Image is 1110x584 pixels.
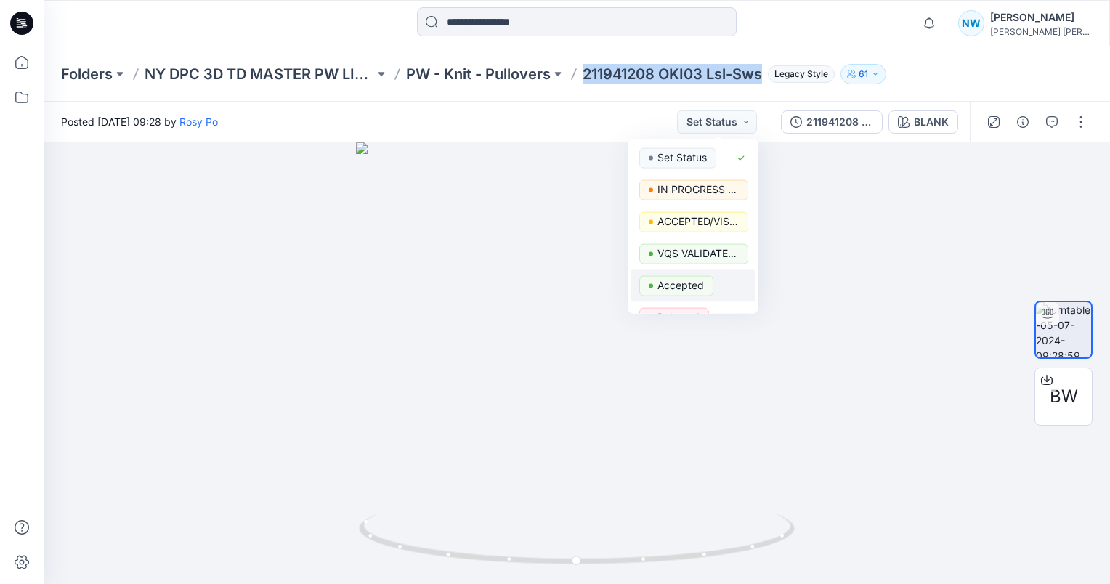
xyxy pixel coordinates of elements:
[781,110,883,134] button: 211941208 OKI03 Lsl-Sws
[762,64,835,84] button: Legacy Style
[768,65,835,83] span: Legacy Style
[61,114,218,129] span: Posted [DATE] 09:28 by
[583,64,762,84] p: 211941208 OKI03 Lsl-Sws
[657,180,739,199] p: IN PROGRESS FOR VALIDATION
[990,26,1092,37] div: [PERSON_NAME] [PERSON_NAME]
[657,276,704,295] p: Accepted
[657,212,739,231] p: ACCEPTED/VISUAL DESIGN
[145,64,374,84] a: NY DPC 3D TD MASTER PW LIBRARY
[61,64,113,84] a: Folders
[657,308,700,327] p: Rejected
[657,244,739,263] p: VQS VALIDATED/BBSS
[914,114,949,130] div: BLANK
[888,110,958,134] button: BLANK
[806,114,873,130] div: 211941208 OKI03 Lsl-Sws
[859,66,868,82] p: 61
[990,9,1092,26] div: [PERSON_NAME]
[1036,302,1091,357] img: turntable-05-07-2024-09:28:59
[1050,384,1078,410] span: BW
[179,115,218,128] a: Rosy Po
[1011,110,1034,134] button: Details
[958,10,984,36] div: NW
[657,148,707,167] p: Set Status
[840,64,886,84] button: 61
[406,64,551,84] a: PW - Knit - Pullovers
